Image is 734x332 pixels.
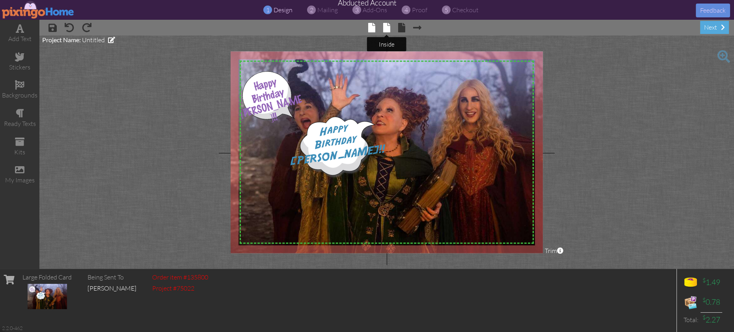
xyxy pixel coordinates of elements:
span: [PERSON_NAME] [88,284,136,292]
span: design [274,6,292,14]
button: Feedback [696,4,730,17]
td: Total: [681,312,700,327]
sup: $ [702,296,706,303]
span: checkout [452,6,479,14]
sup: $ [702,314,706,321]
div: next [700,21,729,34]
span: 4 [404,6,408,15]
img: pixingo logo [2,1,75,19]
span: 5 [445,6,448,15]
span: Trim [545,246,563,255]
div: 2.2.0-462 [2,324,22,332]
span: Project Name: [42,36,81,43]
div: Large Folded Card [22,273,72,282]
span: Birthday [251,87,285,105]
div: Project #75022 [152,284,208,293]
span: mailing [317,6,338,14]
span: 2 [310,6,313,15]
span: proof [412,6,427,14]
span: Birthday [314,134,358,150]
td: 1.49 [700,273,722,293]
span: [PERSON_NAME]!! [239,94,303,124]
span: Happy [253,77,278,92]
span: Untitled [82,36,105,44]
tip-tip: inside [379,41,395,48]
img: 135800-1-1757978044550-1cbb64e972a8289d-qa.jpg [28,284,67,309]
span: add-ons [363,6,387,14]
td: 0.78 [700,293,722,312]
img: expense-icon.png [683,294,699,310]
img: points-icon.png [683,275,699,291]
div: Order item #135800 [152,273,208,282]
span: [PERSON_NAME]!! [289,144,386,167]
span: 1 [266,6,270,15]
span: Happy [319,123,349,137]
span: 3 [355,6,359,15]
sup: $ [702,277,706,283]
td: 2.27 [700,312,722,327]
div: Being Sent To [88,273,136,282]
